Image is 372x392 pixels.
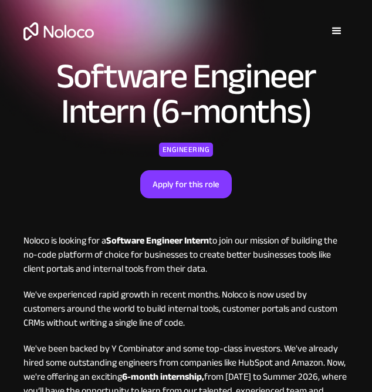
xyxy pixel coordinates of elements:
p: Noloco is looking for a to join our mission of building the no-code platform of choice for busine... [23,234,349,276]
h1: Software Engineer Intern (6-months) [25,59,347,129]
strong: 6-month internship, [122,368,204,386]
a: Apply for this role [140,170,232,198]
div: Engineering [159,143,214,157]
div: menu [319,13,354,49]
strong: Software Engineer Intern [106,232,209,249]
p: We've experienced rapid growth in recent months. Noloco is now used by customers around the world... [23,288,349,330]
a: home [18,22,94,40]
